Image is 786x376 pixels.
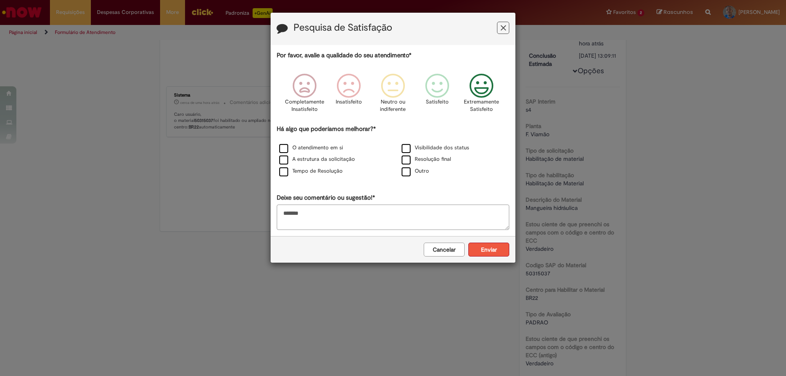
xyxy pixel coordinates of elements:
div: Completamente Insatisfeito [283,68,325,124]
div: Satisfeito [416,68,458,124]
p: Neutro ou indiferente [378,98,408,113]
label: O atendimento em si [279,144,343,152]
label: Tempo de Resolução [279,167,343,175]
p: Satisfeito [426,98,449,106]
label: Pesquisa de Satisfação [294,23,392,33]
label: Outro [402,167,429,175]
div: Extremamente Satisfeito [461,68,502,124]
p: Extremamente Satisfeito [464,98,499,113]
button: Cancelar [424,243,465,257]
div: Neutro ou indiferente [372,68,414,124]
label: Resolução final [402,155,451,163]
div: Insatisfeito [328,68,370,124]
div: Há algo que poderíamos melhorar?* [277,125,509,178]
label: Por favor, avalie a qualidade do seu atendimento* [277,51,411,60]
p: Insatisfeito [336,98,362,106]
label: Visibilidade dos status [402,144,469,152]
label: Deixe seu comentário ou sugestão!* [277,194,375,202]
button: Enviar [468,243,509,257]
label: A estrutura da solicitação [279,155,355,163]
p: Completamente Insatisfeito [285,98,324,113]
